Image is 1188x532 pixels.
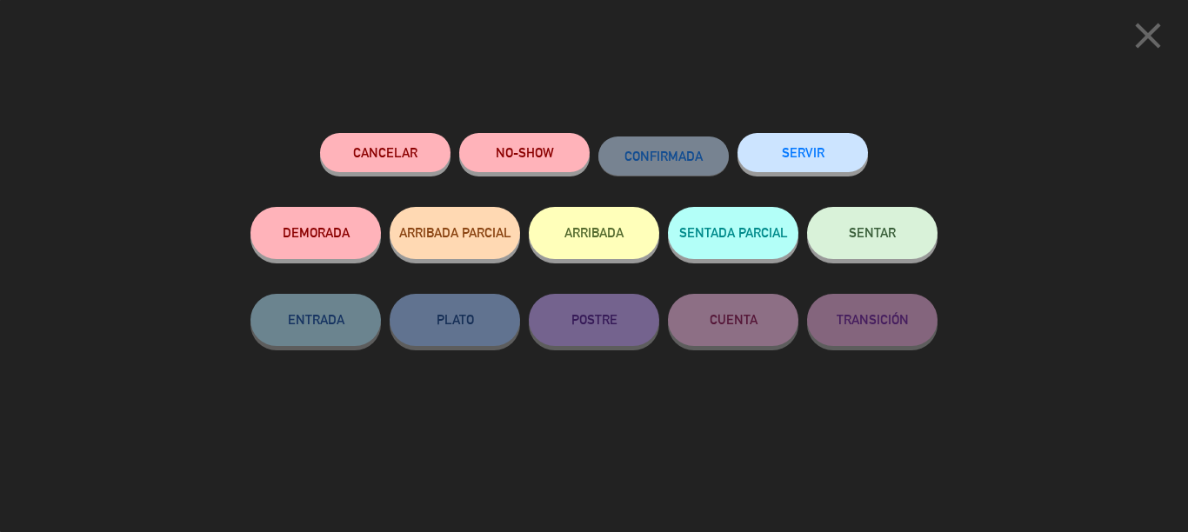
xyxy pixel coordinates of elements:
button: Cancelar [320,133,451,172]
button: ARRIBADA [529,207,659,259]
span: ARRIBADA PARCIAL [399,225,511,240]
button: POSTRE [529,294,659,346]
button: NO-SHOW [459,133,590,172]
i: close [1126,14,1170,57]
button: SENTAR [807,207,938,259]
button: SERVIR [737,133,868,172]
button: CONFIRMADA [598,136,729,176]
button: ARRIBADA PARCIAL [390,207,520,259]
span: CONFIRMADA [624,149,703,163]
button: TRANSICIÓN [807,294,938,346]
button: DEMORADA [250,207,381,259]
button: ENTRADA [250,294,381,346]
button: CUENTA [668,294,798,346]
button: close [1121,13,1175,64]
button: PLATO [390,294,520,346]
button: SENTADA PARCIAL [668,207,798,259]
span: SENTAR [849,225,896,240]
